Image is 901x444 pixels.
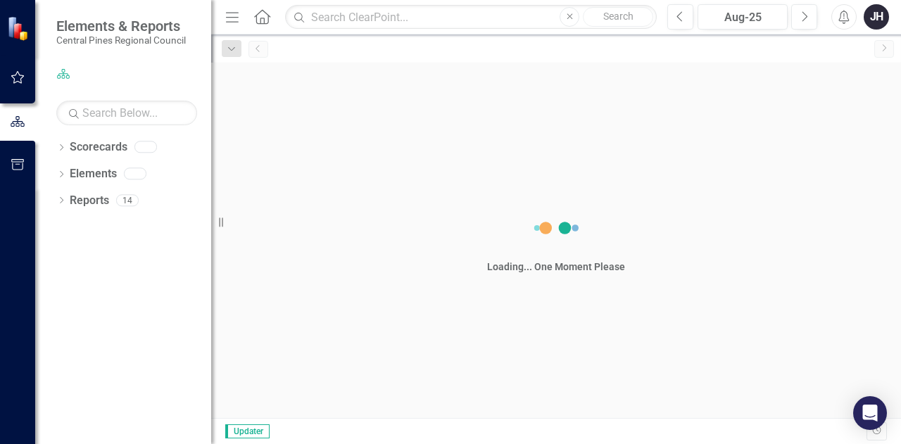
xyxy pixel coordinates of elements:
[285,5,657,30] input: Search ClearPoint...
[853,396,887,430] div: Open Intercom Messenger
[56,34,186,46] small: Central Pines Regional Council
[487,260,625,274] div: Loading... One Moment Please
[864,4,889,30] button: JH
[698,4,788,30] button: Aug-25
[7,16,32,41] img: ClearPoint Strategy
[702,9,783,26] div: Aug-25
[70,193,109,209] a: Reports
[70,139,127,156] a: Scorecards
[56,18,186,34] span: Elements & Reports
[116,194,139,206] div: 14
[583,7,653,27] button: Search
[70,166,117,182] a: Elements
[225,424,270,438] span: Updater
[56,101,197,125] input: Search Below...
[603,11,634,22] span: Search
